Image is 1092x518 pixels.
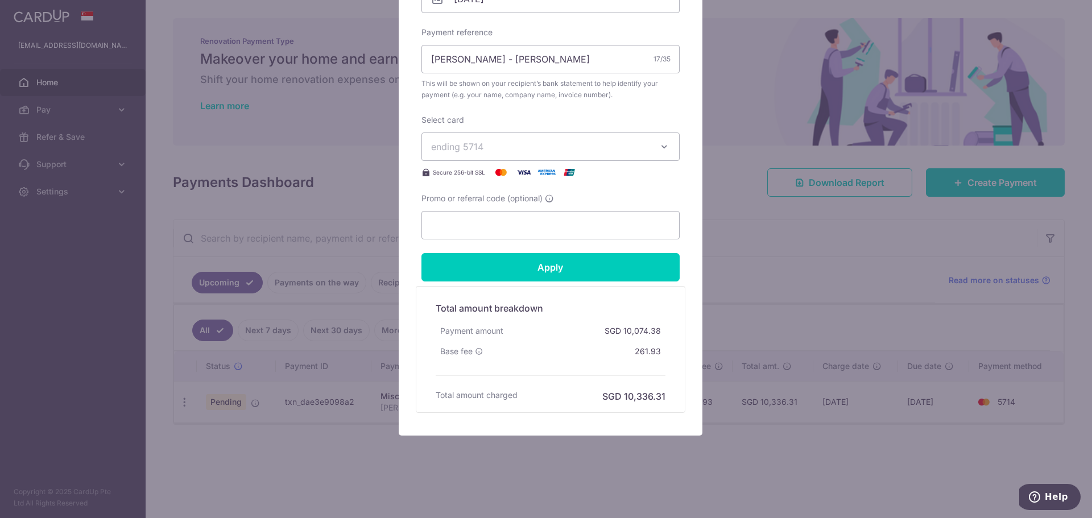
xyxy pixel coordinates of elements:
img: Visa [512,165,535,179]
button: ending 5714 [421,132,680,161]
div: Payment amount [436,321,508,341]
span: This will be shown on your recipient’s bank statement to help identify your payment (e.g. your na... [421,78,680,101]
input: Apply [421,253,680,281]
iframe: Opens a widget where you can find more information [1019,484,1081,512]
div: 17/35 [653,53,671,65]
div: 261.93 [630,341,665,362]
span: ending 5714 [431,141,483,152]
label: Select card [421,114,464,126]
h6: SGD 10,336.31 [602,389,665,403]
span: Secure 256-bit SSL [433,168,485,177]
h6: Total amount charged [436,389,518,401]
img: Mastercard [490,165,512,179]
div: SGD 10,074.38 [600,321,665,341]
span: Promo or referral code (optional) [421,193,543,204]
img: American Express [535,165,558,179]
img: UnionPay [558,165,581,179]
span: Base fee [440,346,473,357]
label: Payment reference [421,27,493,38]
h5: Total amount breakdown [436,301,665,315]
